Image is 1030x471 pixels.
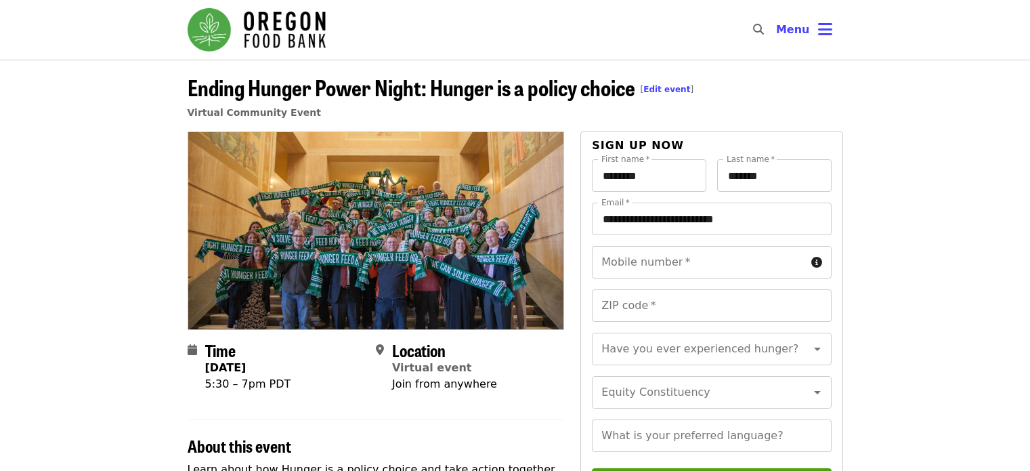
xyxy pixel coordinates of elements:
span: Ending Hunger Power Night: Hunger is a policy choice [188,71,694,103]
i: map-marker-alt icon [376,344,384,356]
input: Mobile number [592,246,805,279]
i: search icon [753,23,764,36]
a: Virtual Community Event [188,107,321,118]
a: Edit event [643,85,690,94]
label: First name [601,155,650,163]
input: First name [592,159,706,192]
img: Oregon Food Bank - Home [188,8,326,52]
span: Join from anywhere [392,377,497,390]
input: Last name [717,159,832,192]
i: calendar icon [188,344,197,356]
span: Sign up now [592,139,684,152]
i: circle-info icon [811,256,822,269]
input: What is your preferred language? [592,419,831,452]
strong: [DATE] [205,361,246,374]
input: Email [592,203,831,235]
label: Last name [727,155,775,163]
div: 5:30 – 7pm PDT [205,376,291,392]
i: bars icon [818,20,832,39]
a: Virtual event [392,361,472,374]
button: Open [808,340,827,359]
span: [ ] [641,85,694,94]
img: Ending Hunger Power Night: Hunger is a policy choice organized by Oregon Food Bank [188,132,564,329]
label: Email [601,199,630,207]
span: Menu [776,23,810,36]
span: About this event [188,434,291,457]
input: Search [772,14,783,46]
input: ZIP code [592,289,831,322]
button: Open [808,383,827,402]
span: Location [392,338,446,362]
span: Time [205,338,236,362]
button: Toggle account menu [765,14,843,46]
